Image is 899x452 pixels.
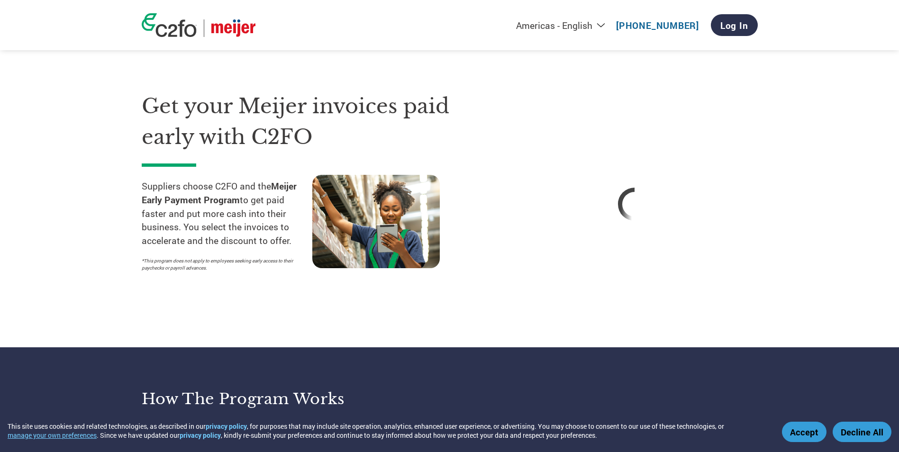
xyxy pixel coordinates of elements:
[206,422,247,431] a: privacy policy
[142,257,303,271] p: *This program does not apply to employees seeking early access to their paychecks or payroll adva...
[8,422,768,440] div: This site uses cookies and related technologies, as described in our , for purposes that may incl...
[211,19,255,37] img: Meijer
[616,19,699,31] a: [PHONE_NUMBER]
[833,422,891,442] button: Decline All
[142,389,438,408] h3: How the program works
[180,431,221,440] a: privacy policy
[142,180,312,248] p: Suppliers choose C2FO and the to get paid faster and put more cash into their business. You selec...
[8,431,97,440] button: manage your own preferences
[711,14,758,36] a: Log In
[782,422,826,442] button: Accept
[142,13,197,37] img: c2fo logo
[142,91,483,152] h1: Get your Meijer invoices paid early with C2FO
[142,180,297,206] strong: Meijer Early Payment Program
[312,175,440,268] img: supply chain worker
